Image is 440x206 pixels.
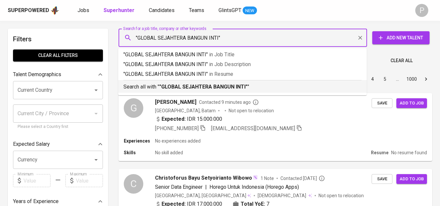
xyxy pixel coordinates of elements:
[124,149,155,156] p: Skills
[253,175,258,180] img: magic_wand.svg
[155,192,251,199] div: [GEOGRAPHIC_DATA], [GEOGRAPHIC_DATA]
[76,174,103,187] input: Value
[18,51,98,60] span: Clear All filters
[367,74,378,84] button: Go to page 4
[92,86,101,95] button: Open
[155,184,203,190] span: Senior Data Engineer
[155,138,201,144] p: No experiences added
[356,33,365,42] button: Clear
[415,4,428,17] div: P
[162,115,186,123] b: Expected:
[372,174,392,184] button: Save
[13,34,103,44] h6: Filters
[372,31,430,44] button: Add New Talent
[243,7,257,14] span: NEW
[258,192,307,199] span: [DEMOGRAPHIC_DATA]
[189,7,206,15] a: Teams
[219,7,241,13] span: GlintsGPT
[388,55,415,67] button: Clear All
[209,51,234,58] span: in Job Title
[123,61,362,68] p: "GLOBAL SEJAHTERA BANGUN INTI"
[123,70,362,78] p: "GLOBAL SEJAHTERA BANGUN INTI"
[280,175,325,182] span: Contacted [DATE]
[391,149,427,156] p: No resume found
[317,74,432,84] nav: pagination navigation
[104,7,135,13] b: Superhunter
[123,83,362,91] p: Search all with " "
[123,51,362,59] p: "GLOBAL SEJAHTERA BANGUN INTI"
[155,98,196,106] span: [PERSON_NAME]
[189,7,204,13] span: Teams
[372,98,392,108] button: Save
[400,175,424,183] span: Add to job
[375,175,389,183] span: Save
[50,6,59,15] img: app logo
[13,68,103,81] div: Talent Demographics
[155,174,252,182] span: Christoforus Bayu Setyoirianto Wibowo
[78,7,91,15] a: Jobs
[219,7,257,15] a: GlintsGPT NEW
[8,6,59,15] a: Superpoweredapp logo
[104,7,136,15] a: Superhunter
[319,175,325,182] svg: By Batam recruiter
[155,115,222,123] div: IDR 15.000.000
[375,100,389,107] span: Save
[92,155,101,164] button: Open
[13,198,59,205] p: Years of Experience
[229,107,274,114] p: Not open to relocation
[319,192,364,199] p: Not open to relocation
[380,74,390,84] button: Go to page 5
[396,98,427,108] button: Add to job
[205,183,207,191] span: |
[211,125,295,131] span: [EMAIL_ADDRESS][DOMAIN_NAME]
[124,174,143,194] div: C
[13,49,103,62] button: Clear All filters
[209,61,251,67] span: in Job Description
[124,98,143,118] div: G
[78,7,89,13] span: Jobs
[400,100,424,107] span: Add to job
[155,125,199,131] span: [PHONE_NUMBER]
[199,99,259,105] span: Contacted 9 minutes ago
[13,71,61,78] p: Talent Demographics
[371,149,389,156] p: Resume
[392,76,403,82] div: …
[18,124,98,130] p: Please select a Country first
[261,175,274,182] span: 1 Note
[23,174,50,187] input: Value
[149,7,175,13] span: Candidates
[377,34,424,42] span: Add New Talent
[209,184,299,190] span: Horego Untuk Indonesia (Horego Apps)
[155,107,216,114] div: [GEOGRAPHIC_DATA], Batam
[119,93,432,161] a: G[PERSON_NAME]Contacted 9 minutes ago[GEOGRAPHIC_DATA], BatamNot open to relocationExpected: IDR ...
[8,7,49,14] div: Superpowered
[405,74,419,84] button: Go to page 1000
[396,174,427,184] button: Add to job
[390,57,413,65] span: Clear All
[124,138,155,144] p: Experiences
[13,140,50,148] p: Expected Salary
[421,74,431,84] button: Go to next page
[155,149,183,156] p: No skill added
[159,84,248,90] b: "GLOBAL SEJAHTERA BANGUN INTI"
[13,138,103,151] div: Expected Salary
[209,71,233,77] span: in Resume
[149,7,176,15] a: Candidates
